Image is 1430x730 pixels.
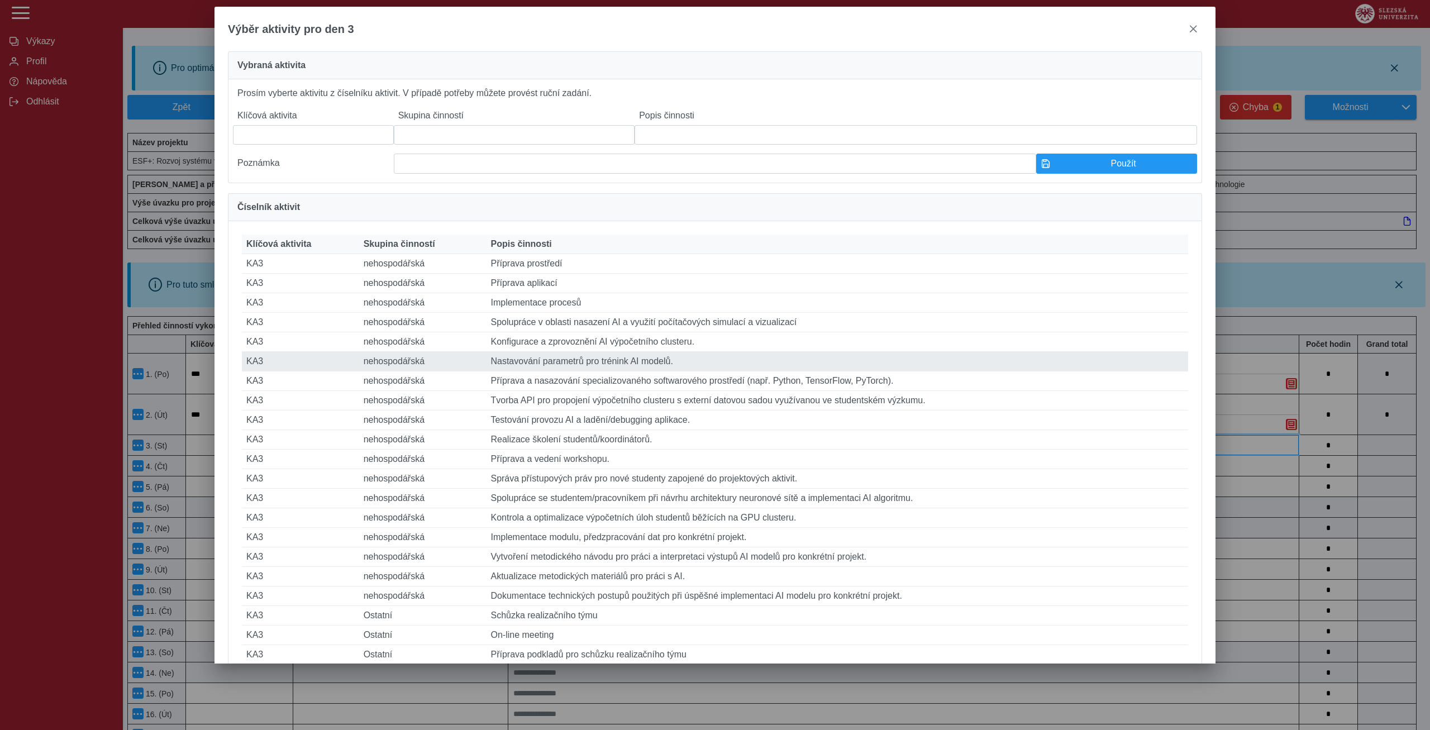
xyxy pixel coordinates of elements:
td: Dokumentace technických postupů použitých při úspěšné implementaci AI modelu pro konkrétní projekt. [486,586,1188,606]
td: nehospodářská [359,528,487,547]
td: Spolupráce v oblasti nasazení AI a využití počítačových simulací a vizualizací [486,313,1188,332]
span: Klíčová aktivita [246,239,312,249]
td: KA3 [242,352,359,371]
td: nehospodářská [359,371,487,391]
td: KA3 [242,606,359,626]
span: Skupina činností [364,239,435,249]
td: nehospodářská [359,313,487,332]
td: Implementace procesů [486,293,1188,313]
td: KA3 [242,274,359,293]
td: KA3 [242,411,359,430]
td: Kontrola a optimalizace výpočetních úloh studentů běžících na GPU clusteru. [486,508,1188,528]
td: Vytvoření metodického návodu pro práci a interpretaci výstupů AI modelů pro konkrétní projekt. [486,547,1188,567]
td: KA3 [242,254,359,274]
td: Spolupráce se studentem/pracovníkem při návrhu architektury neuronové sítě a implementaci AI algo... [486,489,1188,508]
span: Číselník aktivit [237,203,300,212]
td: KA3 [242,489,359,508]
td: Ostatní [359,645,487,665]
label: Poznámka [233,154,394,174]
td: Příprava a vedení workshopu. [486,450,1188,469]
td: KA3 [242,450,359,469]
td: Příprava aplikací [486,274,1188,293]
td: KA3 [242,547,359,567]
td: KA3 [242,528,359,547]
td: nehospodářská [359,352,487,371]
td: KA3 [242,313,359,332]
td: nehospodářská [359,469,487,489]
td: nehospodářská [359,274,487,293]
td: nehospodářská [359,567,487,586]
td: Ostatní [359,606,487,626]
td: nehospodářská [359,332,487,352]
div: Prosím vyberte aktivitu z číselníku aktivit. V případě potřeby můžete provést ruční zadání. [228,79,1202,183]
td: Implementace modulu, předzpracování dat pro konkrétní projekt. [486,528,1188,547]
td: KA3 [242,508,359,528]
button: Použít [1036,154,1197,174]
td: KA3 [242,645,359,665]
span: Vybraná aktivita [237,61,306,70]
td: Ostatní [359,626,487,645]
span: Popis činnosti [490,239,551,249]
label: Popis činnosti [635,106,1197,125]
td: Příprava podkladů pro schůzku realizačního týmu [486,645,1188,665]
label: Skupina činností [394,106,635,125]
td: Tvorba API pro propojení výpočetního clusteru s externí datovou sadou využívanou ve studentském v... [486,391,1188,411]
td: nehospodářská [359,508,487,528]
td: Testování provozu AI a ladění/debugging aplikace. [486,411,1188,430]
td: Správa přístupových práv pro nové studenty zapojené do projektových aktivit. [486,469,1188,489]
label: Klíčová aktivita [233,106,394,125]
td: KA3 [242,586,359,606]
td: KA3 [242,391,359,411]
td: Konfigurace a zprovoznění AI výpočetního clusteru. [486,332,1188,352]
td: Nastavování parametrů pro trénink AI modelů. [486,352,1188,371]
button: close [1184,20,1202,38]
td: nehospodářská [359,450,487,469]
td: KA3 [242,332,359,352]
td: Realizace školení studentů/koordinátorů. [486,430,1188,450]
td: nehospodářská [359,293,487,313]
td: KA3 [242,567,359,586]
td: Schůzka realizačního týmu [486,606,1188,626]
td: nehospodářská [359,411,487,430]
td: Aktualizace metodických materiálů pro práci s AI. [486,567,1188,586]
td: KA3 [242,430,359,450]
span: Výběr aktivity pro den 3 [228,23,354,36]
td: nehospodářská [359,254,487,274]
td: nehospodářská [359,547,487,567]
td: nehospodářská [359,430,487,450]
td: KA3 [242,371,359,391]
td: KA3 [242,293,359,313]
td: nehospodářská [359,391,487,411]
td: On-line meeting [486,626,1188,645]
td: nehospodářská [359,489,487,508]
td: nehospodářská [359,586,487,606]
td: Příprava a nasazování specializovaného softwarového prostředí (např. Python, TensorFlow, PyTorch). [486,371,1188,391]
td: KA3 [242,626,359,645]
span: Použít [1055,159,1192,169]
td: KA3 [242,469,359,489]
td: Příprava prostředí [486,254,1188,274]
